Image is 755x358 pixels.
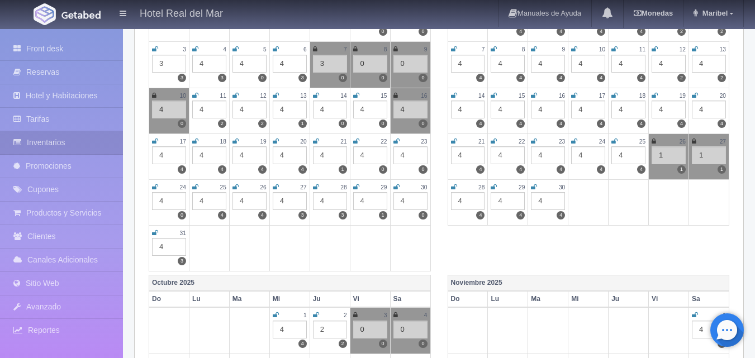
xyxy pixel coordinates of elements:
[700,9,728,17] span: Maribel
[419,211,427,219] label: 0
[218,120,226,128] label: 2
[597,27,605,36] label: 4
[339,120,347,128] label: 0
[232,55,267,73] div: 4
[692,101,726,118] div: 4
[149,275,431,292] th: Octubre 2025
[599,93,605,99] small: 17
[516,27,525,36] label: 4
[718,74,726,82] label: 2
[298,74,307,82] label: 3
[677,165,686,174] label: 1
[491,55,525,73] div: 4
[152,55,186,73] div: 3
[192,55,226,73] div: 4
[260,184,266,190] small: 26
[597,120,605,128] label: 4
[273,321,307,338] div: 4
[652,55,686,73] div: 4
[218,211,226,219] label: 4
[220,184,226,190] small: 25
[192,192,226,210] div: 4
[140,6,223,20] h4: Hotel Real del Mar
[649,291,689,307] th: Vi
[692,146,726,164] div: 1
[720,93,726,99] small: 20
[339,165,347,174] label: 1
[269,291,310,307] th: Mi
[476,74,485,82] label: 4
[424,46,428,52] small: 9
[680,93,686,99] small: 19
[680,46,686,52] small: 12
[381,184,387,190] small: 29
[379,211,387,219] label: 1
[639,46,645,52] small: 11
[178,211,186,219] label: 0
[180,184,186,190] small: 24
[491,192,525,210] div: 4
[419,74,427,82] label: 0
[652,101,686,118] div: 4
[393,192,428,210] div: 4
[491,101,525,118] div: 4
[557,27,565,36] label: 4
[557,120,565,128] label: 4
[178,165,186,174] label: 4
[384,312,387,318] small: 3
[557,74,565,82] label: 4
[680,139,686,145] small: 26
[451,101,485,118] div: 4
[339,74,347,82] label: 0
[273,55,307,73] div: 4
[718,27,726,36] label: 2
[637,74,645,82] label: 4
[568,291,609,307] th: Mi
[313,55,347,73] div: 3
[677,27,686,36] label: 2
[692,321,726,338] div: 4
[189,291,229,307] th: Lu
[421,139,427,145] small: 23
[448,291,488,307] th: Do
[273,192,307,210] div: 4
[344,312,347,318] small: 2
[258,165,267,174] label: 4
[232,192,267,210] div: 4
[419,165,427,174] label: 0
[339,340,347,348] label: 2
[220,93,226,99] small: 11
[597,74,605,82] label: 4
[310,291,350,307] th: Ju
[353,192,387,210] div: 4
[419,120,427,128] label: 0
[516,120,525,128] label: 4
[478,139,485,145] small: 21
[178,257,186,265] label: 3
[232,101,267,118] div: 4
[379,165,387,174] label: 0
[677,74,686,82] label: 2
[571,101,605,118] div: 4
[516,165,525,174] label: 4
[528,291,568,307] th: Ma
[263,46,267,52] small: 5
[353,146,387,164] div: 4
[149,291,189,307] th: Do
[531,55,565,73] div: 4
[531,146,565,164] div: 4
[611,101,645,118] div: 4
[639,93,645,99] small: 18
[478,184,485,190] small: 28
[718,165,726,174] label: 1
[379,74,387,82] label: 0
[482,46,485,52] small: 7
[220,139,226,145] small: 18
[639,139,645,145] small: 25
[192,146,226,164] div: 4
[390,291,430,307] th: Sa
[559,184,565,190] small: 30
[273,101,307,118] div: 4
[393,146,428,164] div: 4
[232,146,267,164] div: 4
